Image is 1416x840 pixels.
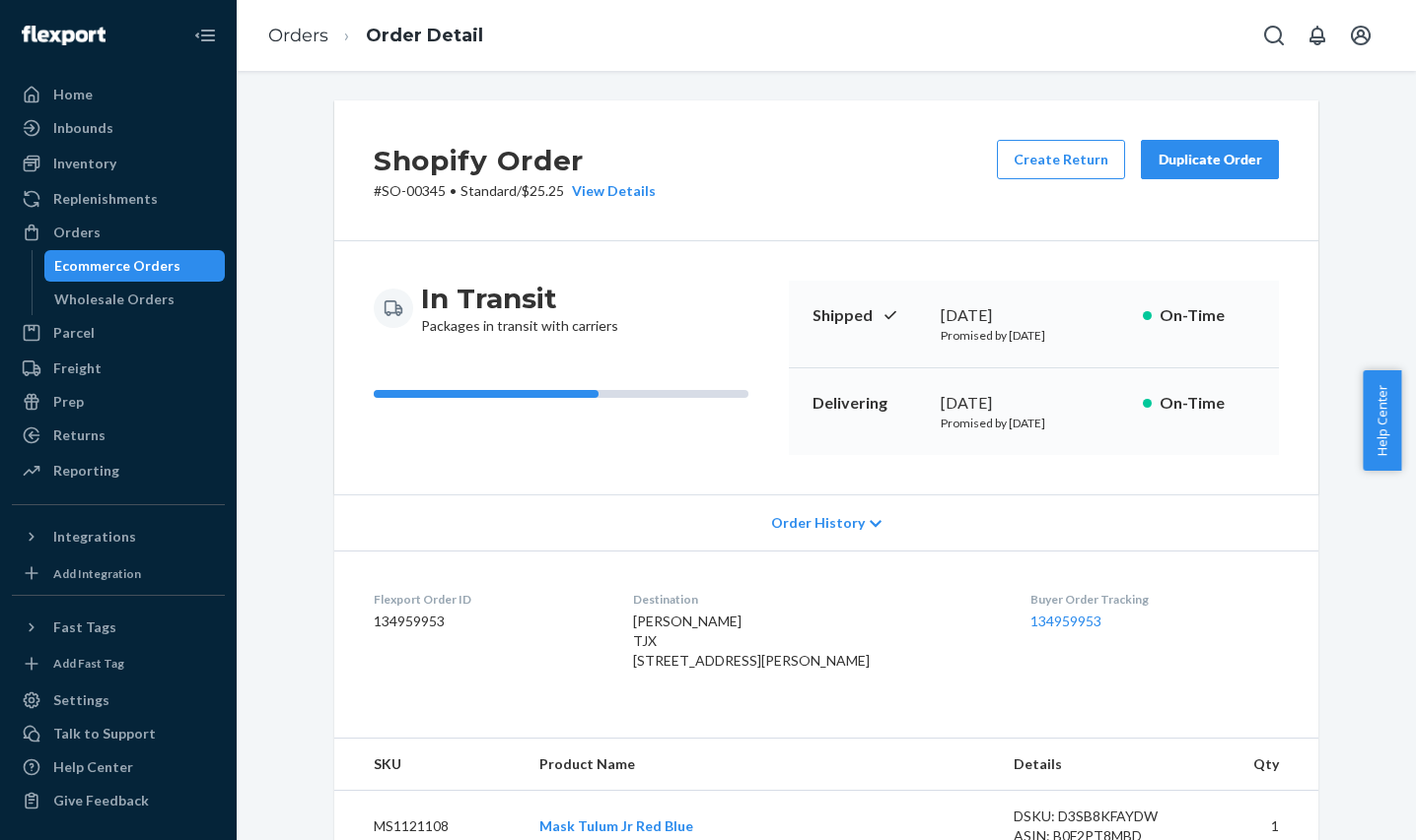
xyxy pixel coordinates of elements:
[997,140,1125,179] button: Create Return
[12,560,225,587] a: Add Integration
[1298,16,1337,55] button: Open notifications
[185,16,225,55] button: Close Navigation
[1214,739,1318,791] th: Qty
[44,250,226,282] a: Ecommerce Orders
[941,415,1127,431] p: Promised by [DATE]
[366,25,483,46] a: Order Detail
[374,181,656,201] p: # SO-00345 / $25.25
[12,79,225,110] a: Home
[12,148,225,179] a: Inventory
[22,26,106,45] img: Flexport logo
[12,718,225,749] a: Talk to Support
[12,521,225,552] button: Integrations
[12,684,225,716] a: Settings
[771,513,865,533] span: Order History
[53,223,101,242] div: Orders
[524,739,998,791] th: Product Name
[53,565,141,582] div: Add Integration
[1030,591,1279,608] dt: Buyer Order Tracking
[53,189,158,209] div: Replenishments
[53,323,95,343] div: Parcel
[53,791,149,810] div: Give Feedback
[12,217,225,248] a: Orders
[252,7,499,65] ol: breadcrumbs
[374,612,602,631] dd: 134959953
[450,182,457,199] span: •
[813,304,925,327] p: Shipped
[421,281,618,336] div: Packages in transit with carriers
[1363,370,1401,471] button: Help Center
[12,317,225,349] a: Parcel
[53,358,102,378] div: Freight
[1254,16,1294,55] button: Open Search Box
[12,612,225,643] button: Fast Tags
[12,785,225,816] button: Give Feedback
[1014,807,1199,826] div: DSKU: D3SB8KFAYDW
[53,392,84,412] div: Prep
[53,85,93,104] div: Home
[53,655,124,672] div: Add Fast Tag
[12,751,225,783] a: Help Center
[813,392,925,415] p: Delivering
[1141,140,1279,179] button: Duplicate Order
[1030,613,1101,629] a: 134959953
[12,353,225,384] a: Freight
[53,118,113,138] div: Inbounds
[998,739,1215,791] th: Details
[12,420,225,451] a: Returns
[1160,304,1255,327] p: On-Time
[53,757,133,777] div: Help Center
[1158,150,1262,169] div: Duplicate Order
[374,140,656,181] h2: Shopify Order
[374,591,602,608] dt: Flexport Order ID
[53,617,116,637] div: Fast Tags
[44,284,226,315] a: Wholesale Orders
[12,455,225,486] a: Reporting
[53,425,106,445] div: Returns
[12,183,225,215] a: Replenishments
[941,304,1127,327] div: [DATE]
[53,527,136,547] div: Integrations
[941,327,1127,344] p: Promised by [DATE]
[268,25,328,46] a: Orders
[1160,392,1255,415] p: On-Time
[53,724,156,743] div: Talk to Support
[564,181,656,201] button: View Details
[633,591,1000,608] dt: Destination
[53,154,116,173] div: Inventory
[54,290,175,309] div: Wholesale Orders
[54,256,180,276] div: Ecommerce Orders
[53,690,109,710] div: Settings
[421,281,618,316] h3: In Transit
[941,392,1127,415] div: [DATE]
[12,386,225,418] a: Prep
[539,817,693,834] a: Mask Tulum Jr Red Blue
[1341,16,1381,55] button: Open account menu
[12,112,225,144] a: Inbounds
[460,182,517,199] span: Standard
[334,739,524,791] th: SKU
[53,461,119,481] div: Reporting
[12,651,225,678] a: Add Fast Tag
[633,613,870,669] span: [PERSON_NAME] TJX [STREET_ADDRESS][PERSON_NAME]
